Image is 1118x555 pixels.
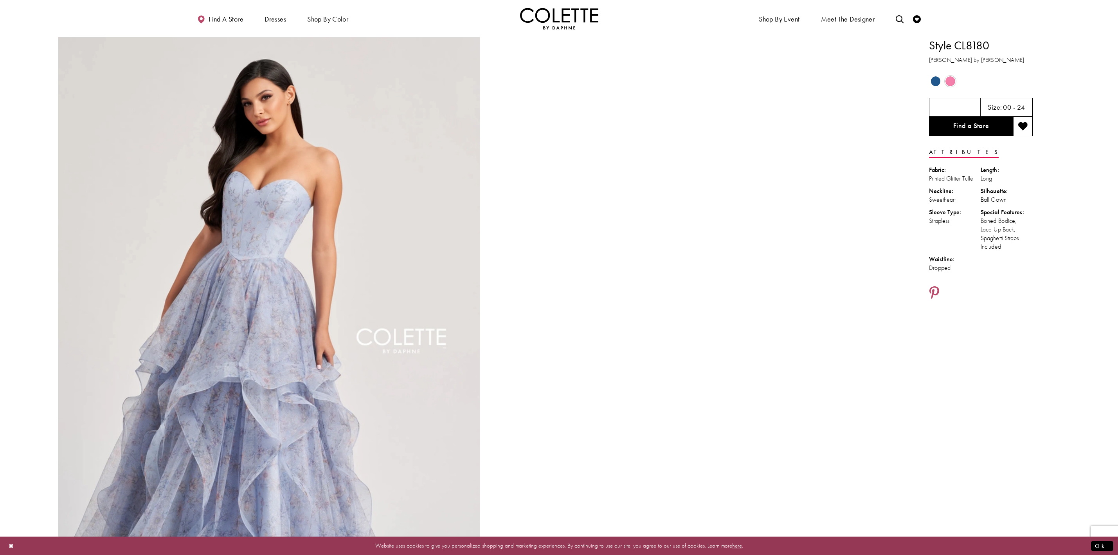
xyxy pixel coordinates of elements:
div: Strapless [929,217,981,225]
div: Dropped [929,264,981,272]
span: Shop by color [305,8,350,29]
a: Attributes [929,146,999,158]
a: Visit Home Page [520,8,598,29]
div: Neckline: [929,187,981,195]
div: Long [981,174,1033,183]
h1: Style CL8180 [929,37,1033,54]
div: Silhouette: [981,187,1033,195]
div: Printed Glitter Tulle [929,174,981,183]
span: Dresses [263,8,288,29]
a: Meet the designer [819,8,877,29]
p: Website uses cookies to give you personalized shopping and marketing experiences. By continuing t... [56,541,1062,551]
span: Shop By Event [757,8,801,29]
div: Length: [981,166,1033,174]
span: Shop by color [307,15,348,23]
a: Find a Store [929,117,1013,136]
a: Find a store [195,8,245,29]
div: Special Features: [981,208,1033,217]
span: Shop By Event [759,15,799,23]
span: Size: [988,103,1002,112]
span: Find a store [209,15,243,23]
div: Ocean Blue Multi [929,74,943,88]
img: Colette by Daphne [520,8,598,29]
a: Toggle search [894,8,906,29]
button: Add to wishlist [1013,117,1033,136]
video: Style CL8180 Colette by Daphne #1 autoplay loop mute video [484,37,906,248]
button: Submit Dialog [1091,541,1113,551]
span: Meet the designer [821,15,875,23]
button: Close Dialog [5,539,18,553]
span: Dresses [265,15,286,23]
a: Share using Pinterest - Opens in new tab [929,286,940,301]
div: Waistline: [929,255,981,264]
a: Check Wishlist [911,8,923,29]
div: Boned Bodice, Lace-Up Back, Spaghetti Straps Included [981,217,1033,251]
h3: [PERSON_NAME] by [PERSON_NAME] [929,56,1033,65]
a: here [732,542,742,550]
h5: 00 - 24 [1003,103,1025,111]
div: Sleeve Type: [929,208,981,217]
div: Sweetheart [929,195,981,204]
div: Product color controls state depends on size chosen [929,74,1033,89]
div: Fabric: [929,166,981,174]
div: Ball Gown [981,195,1033,204]
div: Pink Multi [943,74,957,88]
